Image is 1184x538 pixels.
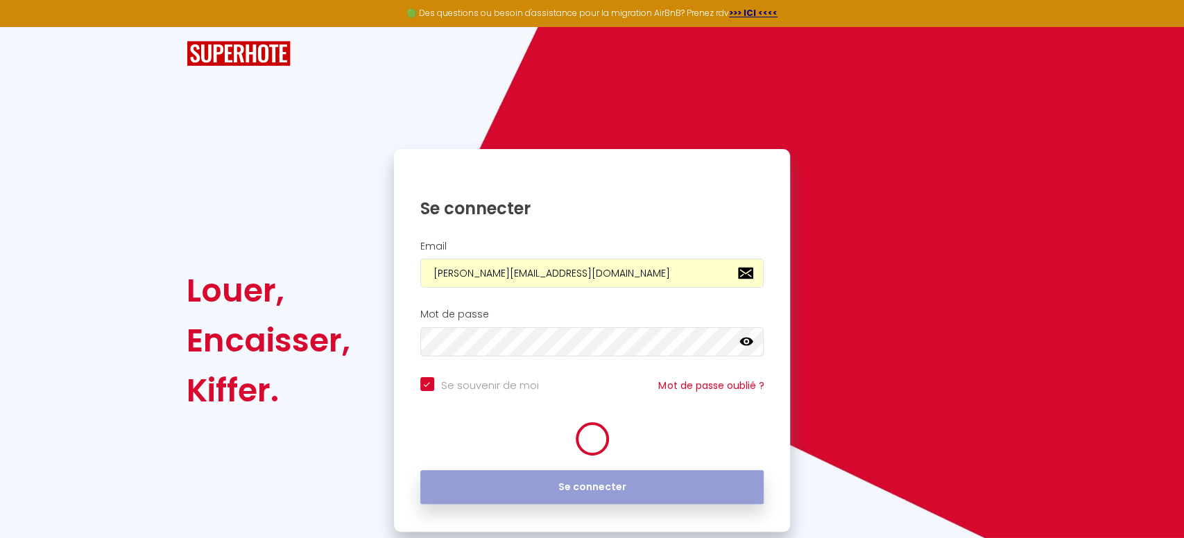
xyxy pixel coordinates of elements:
[729,7,778,19] a: >>> ICI <<<<
[420,309,764,320] h2: Mot de passe
[420,241,764,252] h2: Email
[420,259,764,288] input: Ton Email
[187,365,350,415] div: Kiffer.
[420,198,764,219] h1: Se connecter
[187,41,291,67] img: SuperHote logo
[187,315,350,365] div: Encaisser,
[658,379,764,392] a: Mot de passe oublié ?
[420,470,764,505] button: Se connecter
[187,266,350,315] div: Louer,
